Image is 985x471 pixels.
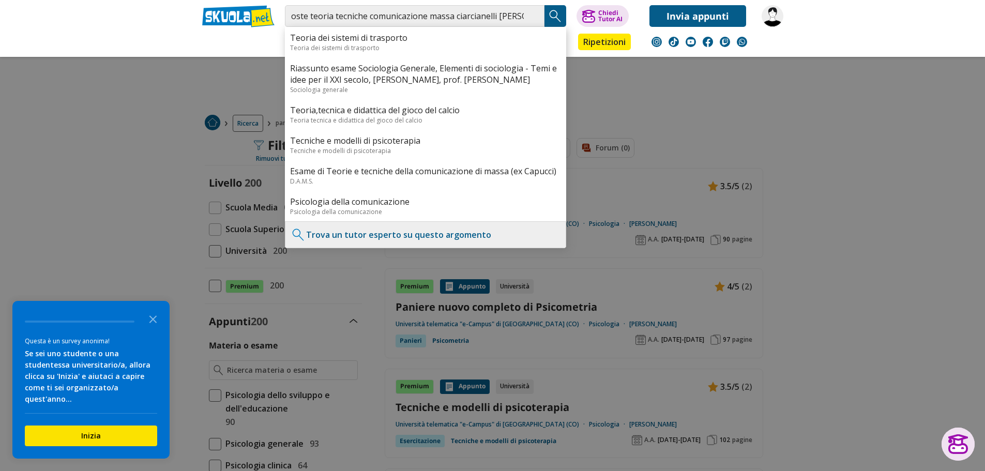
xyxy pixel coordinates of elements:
[669,37,679,47] img: tiktok
[143,308,163,329] button: Close the survey
[290,135,561,146] a: Tecniche e modelli di psicoterapia
[25,336,157,346] div: Questa è un survey anonima!
[290,43,561,52] div: Teoria dei sistemi di trasporto
[548,8,563,24] img: Cerca appunti, riassunti o versioni
[282,34,329,52] a: Appunti
[649,5,746,27] a: Invia appunti
[290,207,561,216] div: Psicologia della comunicazione
[720,37,730,47] img: twitch
[290,196,561,207] a: Psicologia della comunicazione
[737,37,747,47] img: WhatsApp
[762,5,783,27] img: furbizio.85
[290,165,561,177] a: Esame di Teorie e tecniche della comunicazione di massa (ex Capucci)
[290,63,561,85] a: Riassunto esame Sociologia Generale, Elementi di sociologia - Temi e idee per il XXI secolo, [PER...
[578,34,631,50] a: Ripetizioni
[25,426,157,446] button: Inizia
[290,177,561,186] div: D.A.M.S.
[12,301,170,459] div: Survey
[598,10,623,22] div: Chiedi Tutor AI
[290,116,561,125] div: Teoria tecnica e didattica del gioco del calcio
[544,5,566,27] button: Search Button
[290,146,561,155] div: Tecniche e modelli di psicoterapia
[703,37,713,47] img: facebook
[577,5,629,27] button: ChiediTutor AI
[290,32,561,43] a: Teoria dei sistemi di trasporto
[686,37,696,47] img: youtube
[290,85,561,94] div: Sociologia generale
[25,348,157,405] div: Se sei uno studente o una studentessa universitario/a, allora clicca su 'Inizia' e aiutaci a capi...
[651,37,662,47] img: instagram
[306,229,491,240] a: Trova un tutor esperto su questo argomento
[290,104,561,116] a: Teoria,tecnica e didattica del gioco del calcio
[285,5,544,27] input: Cerca appunti, riassunti o versioni
[291,227,306,242] img: Trova un tutor esperto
